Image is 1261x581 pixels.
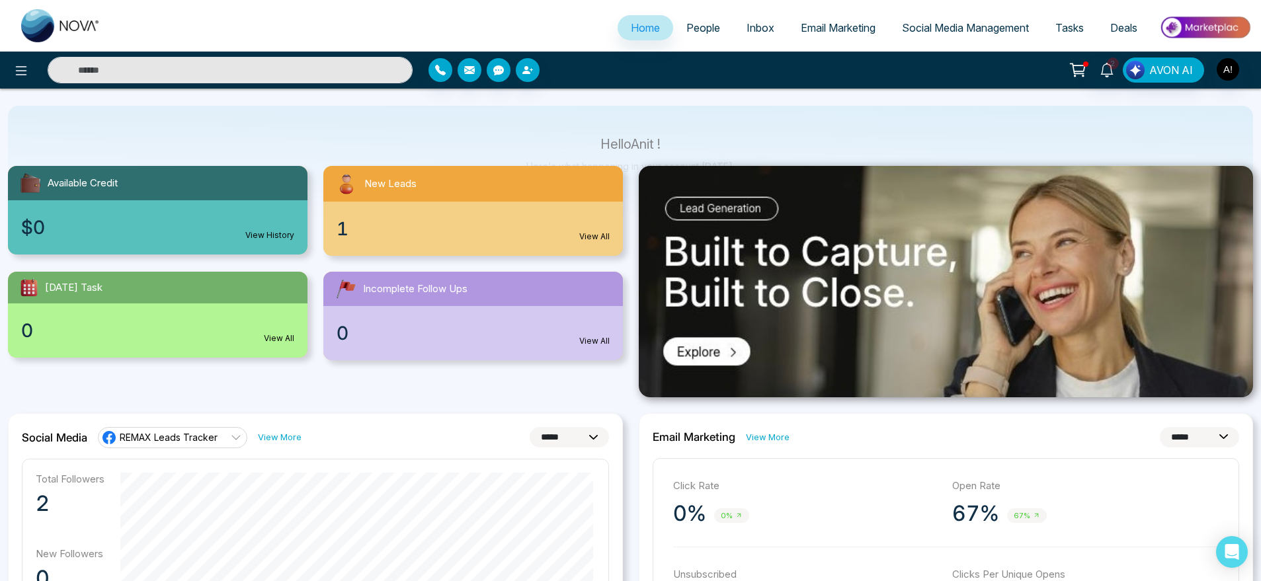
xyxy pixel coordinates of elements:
span: 2 [1107,58,1119,69]
a: View More [746,431,790,444]
span: Home [631,21,660,34]
img: Lead Flow [1126,61,1145,79]
p: 0% [673,500,706,527]
p: 2 [36,490,104,517]
span: 1 [337,215,348,243]
span: 0 [21,317,33,344]
a: Inbox [733,15,788,40]
a: Email Marketing [788,15,889,40]
img: todayTask.svg [19,277,40,298]
span: REMAX Leads Tracker [120,431,218,444]
img: Nova CRM Logo [21,9,101,42]
p: Total Followers [36,473,104,485]
p: Hello Anit ! [526,139,735,150]
img: Market-place.gif [1157,13,1253,42]
span: 0% [714,508,749,523]
span: Email Marketing [801,21,875,34]
span: 67% [1007,508,1047,523]
img: newLeads.svg [334,171,359,196]
img: followUps.svg [334,277,358,301]
span: [DATE] Task [45,280,102,295]
p: Click Rate [673,479,940,494]
a: View All [264,332,294,344]
img: . [639,166,1254,397]
span: Available Credit [48,176,118,191]
h2: Email Marketing [653,430,735,444]
img: availableCredit.svg [19,171,42,195]
a: View More [258,431,302,444]
a: Tasks [1042,15,1097,40]
img: User Avatar [1217,58,1239,81]
span: $0 [21,213,45,241]
a: People [673,15,733,40]
span: Tasks [1055,21,1084,34]
span: Incomplete Follow Ups [363,282,468,297]
button: AVON AI [1123,58,1204,83]
span: Inbox [747,21,774,34]
h2: Social Media [22,431,87,444]
p: 67% [952,500,999,527]
span: 0 [337,319,348,347]
span: AVON AI [1149,62,1193,78]
span: Social Media Management [902,21,1029,34]
p: Open Rate [952,479,1219,494]
p: New Followers [36,547,104,560]
a: Home [618,15,673,40]
a: View All [579,335,610,347]
a: View History [245,229,294,241]
a: 2 [1091,58,1123,81]
div: Open Intercom Messenger [1216,536,1248,568]
a: Social Media Management [889,15,1042,40]
a: View All [579,231,610,243]
span: People [686,21,720,34]
span: New Leads [364,176,417,192]
a: Incomplete Follow Ups0View All [315,272,631,360]
a: Deals [1097,15,1151,40]
a: New Leads1View All [315,166,631,256]
span: Deals [1110,21,1137,34]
